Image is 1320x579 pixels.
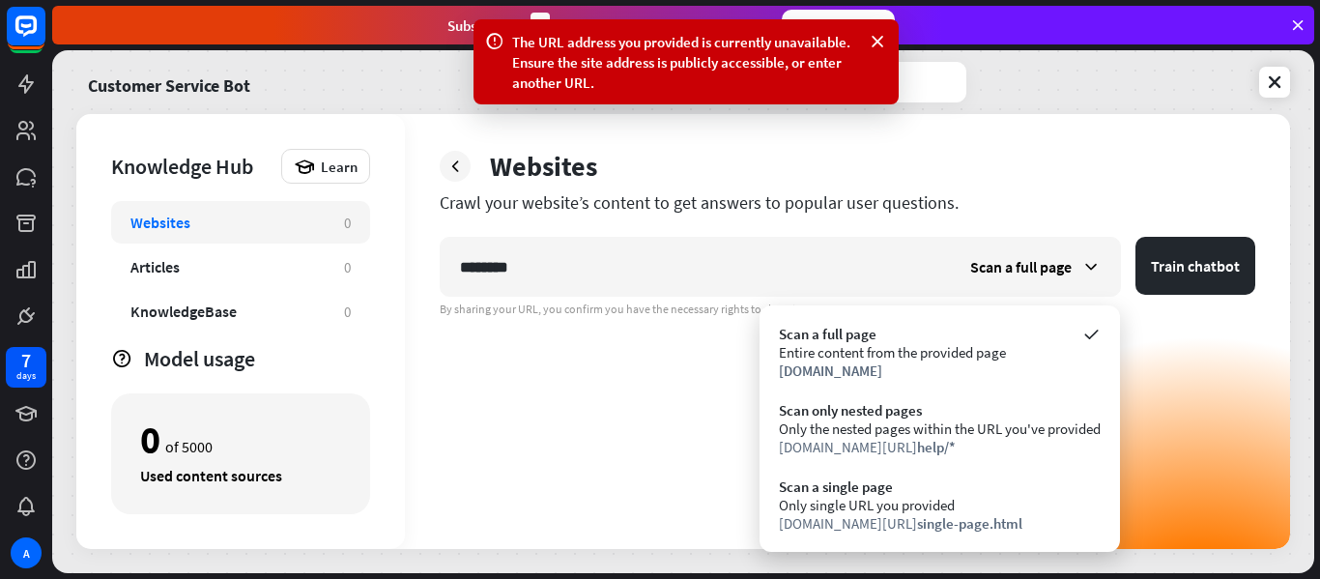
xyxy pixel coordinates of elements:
[6,347,46,388] a: 7 days
[140,423,341,456] div: of 5000
[782,10,895,41] div: Subscribe now
[440,302,1255,317] div: By sharing your URL, you confirm you have the necessary rights to share its content.
[779,325,1101,343] div: Scan a full page
[88,62,250,102] a: Customer Service Bot
[512,32,860,93] div: The URL address you provided is currently unavailable. Ensure the site address is publicly access...
[144,345,370,372] div: Model usage
[1135,237,1255,295] button: Train chatbot
[440,191,1255,214] div: Crawl your website’s content to get answers to popular user questions.
[130,257,180,276] div: Articles
[344,258,351,276] div: 0
[21,352,31,369] div: 7
[344,303,351,321] div: 0
[140,423,160,456] div: 0
[140,466,341,485] div: Used content sources
[11,537,42,568] div: A
[111,153,272,180] div: Knowledge Hub
[779,514,1101,533] div: [DOMAIN_NAME][URL]
[779,478,1101,496] div: Scan a single page
[970,257,1072,276] span: Scan a full page
[490,149,597,184] div: Websites
[321,158,358,176] span: Learn
[917,438,956,456] span: help/*
[779,438,1101,456] div: [DOMAIN_NAME][URL]
[531,13,550,39] div: 3
[15,8,73,66] button: Open LiveChat chat widget
[779,343,1101,362] div: Entire content from the provided page
[917,514,1022,533] span: single-page.html
[779,496,1101,514] div: Only single URL you provided
[130,302,237,321] div: KnowledgeBase
[130,213,190,232] div: Websites
[344,214,351,232] div: 0
[779,420,1101,438] div: Only the nested pages within the URL you've provided
[447,13,766,39] div: Subscribe in days to get your first month for $1
[779,401,1101,420] div: Scan only nested pages
[16,369,36,383] div: days
[779,362,882,380] span: [DOMAIN_NAME]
